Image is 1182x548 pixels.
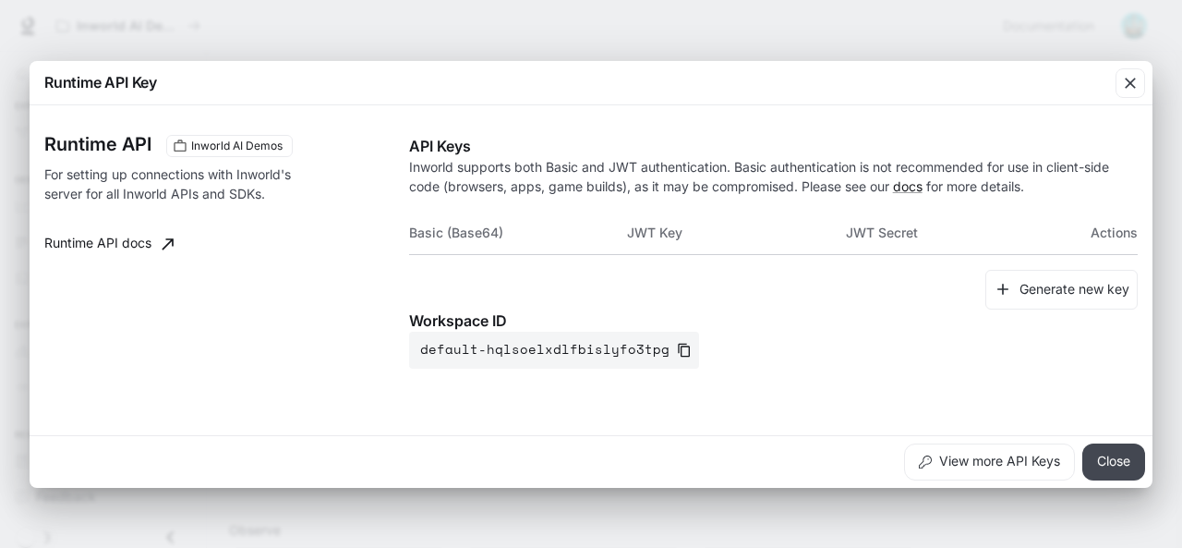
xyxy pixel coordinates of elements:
[627,211,846,255] th: JWT Key
[893,178,923,194] a: docs
[44,164,307,203] p: For setting up connections with Inworld's server for all Inworld APIs and SDKs.
[1065,211,1138,255] th: Actions
[409,157,1138,196] p: Inworld supports both Basic and JWT authentication. Basic authentication is not recommended for u...
[846,211,1065,255] th: JWT Secret
[409,332,699,369] button: default-hqlsoelxdlfbislyfo3tpg
[44,71,157,93] p: Runtime API Key
[409,211,628,255] th: Basic (Base64)
[409,310,1138,332] p: Workspace ID
[44,135,151,153] h3: Runtime API
[904,444,1075,481] button: View more API Keys
[166,135,293,157] div: These keys will apply to your current workspace only
[37,225,181,262] a: Runtime API docs
[184,138,290,154] span: Inworld AI Demos
[985,270,1138,310] button: Generate new key
[409,135,1138,157] p: API Keys
[1082,444,1145,481] button: Close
